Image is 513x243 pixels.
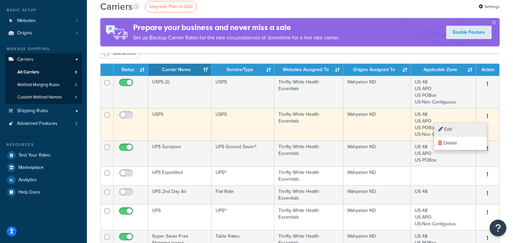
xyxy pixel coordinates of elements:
[76,30,78,36] span: 1
[148,64,212,76] th: Carrier Name: activate to sort column ascending
[212,64,275,76] th: Service/Type: activate to sort column ascending
[100,18,133,46] img: ad-rules-rateshop-fe6ec290ccb7230408bd80ed9643f0289d75e0ffd9eb532fc0e269fcd187b520.png
[133,33,340,42] p: Set up Backup Carrier Rates for the rare circumstances of downtime for a live rate carrier.
[17,121,57,127] span: Advanced Features
[17,94,62,100] span: Custom Method Names
[18,190,40,195] span: Help Docs
[212,185,275,204] td: Flat Rate
[5,162,82,174] a: Marketplace
[411,185,476,204] td: US 48
[148,185,212,204] td: UPS 2nd Day Air
[5,79,82,91] li: Method Merging Rules
[5,91,82,103] li: Custom Method Names
[5,142,82,148] div: Resources
[5,66,82,78] a: All Carriers 8
[274,141,343,166] td: Thrifty White Health Essentials
[5,53,82,66] a: Carriers
[18,165,43,171] span: Marketplace
[5,46,82,52] div: Manage Shipping
[17,69,39,75] span: All Carriers
[212,166,275,185] td: UPS®
[446,26,492,39] a: Enable Feature
[5,53,82,104] li: Carriers
[75,69,77,75] span: 8
[212,141,275,166] td: UPS Ground Saver®
[17,18,36,24] span: Websites
[100,48,139,58] button: Bulk Actions
[212,76,275,108] td: USPS
[17,57,33,62] span: Carriers
[148,76,212,108] td: USPS (2)
[490,220,506,236] button: Open Resource Center
[17,82,59,88] span: Method Merging Rules
[148,141,212,166] td: UPS Surepost
[411,76,476,108] td: US 48 US APO US POBox US-Non Contiguous
[148,204,212,230] td: UPS
[343,76,411,108] td: Wahpeton ND
[5,66,82,78] li: All Carriers
[343,64,411,76] th: Origins Assigned To: activate to sort column ascending
[18,153,50,158] span: Test Your Rates
[411,141,476,166] td: US 48 US APO US POBox
[476,64,499,76] th: Action
[274,185,343,204] td: Thrifty White Health Essentials
[5,174,82,186] a: Analytics
[5,117,82,130] li: Advanced Features
[434,123,487,137] a: Edit
[274,204,343,230] td: Thrifty White Health Essentials
[274,166,343,185] td: Thrifty White Health Essentials
[145,1,197,12] a: Upgrade Plan to Add
[114,64,148,76] th: Status: activate to sort column ascending
[343,185,411,204] td: Wahpeton ND
[343,141,411,166] td: Wahpeton ND
[148,108,212,141] td: USPS
[5,15,82,27] li: Websites
[274,64,343,76] th: Websites Assigned To: activate to sort column ascending
[18,177,37,183] span: Analytics
[5,79,82,91] a: Method Merging Rules 0
[343,204,411,230] td: Wahpeton ND
[411,64,476,76] th: Applicable Zone: activate to sort column ascending
[5,186,82,198] a: Help Docs
[343,108,411,141] td: Wahpeton ND
[5,7,82,13] div: Basic Setup
[75,94,77,100] span: 4
[434,137,487,150] a: Delete
[5,27,82,39] li: Origins
[149,3,193,10] span: Upgrade Plan to Add
[148,166,212,185] td: UPS Expedited
[411,204,476,230] td: US 48 US APO US-Non Contiguous
[274,108,343,141] td: Thrifty White Health Essentials
[5,117,82,130] a: Advanced Features 2
[5,105,82,117] a: Shipping Rules
[212,204,275,230] td: UPS®
[75,82,77,88] span: 0
[343,166,411,185] td: Wahpeton ND
[212,108,275,141] td: USPS
[479,2,500,11] a: Settings
[5,15,82,27] a: Websites 1
[5,27,82,39] a: Origins 1
[274,76,343,108] td: Thrifty White Health Essentials
[17,30,32,36] span: Origins
[76,18,78,24] span: 1
[75,121,78,127] span: 2
[411,108,476,141] td: US 48 US APO US POBox US-Non Contiguous
[17,108,48,114] span: Shipping Rules
[5,149,82,161] a: Test Your Rates
[5,91,82,103] a: Custom Method Names 4
[133,22,340,33] h4: Prepare your business and never miss a sale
